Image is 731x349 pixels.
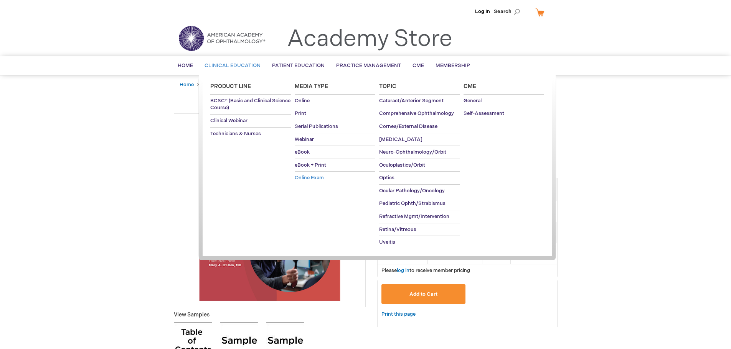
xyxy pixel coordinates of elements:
[295,110,306,116] span: Print
[379,136,422,143] span: [MEDICAL_DATA]
[413,62,424,69] span: CME
[295,136,314,143] span: Webinar
[210,118,248,124] span: Clinical Webinar
[336,62,401,69] span: Practice Management
[295,149,310,155] span: eBook
[381,284,466,304] button: Add to Cart
[379,200,446,206] span: Pediatric Ophth/Strabismus
[295,175,324,181] span: Online Exam
[178,118,361,301] img: Ophthalmic Medical Assisting: An Independent Study Course
[475,8,490,15] a: Log In
[379,162,425,168] span: Oculoplastics/Orbit
[379,110,454,116] span: Comprehensive Ophthalmology
[174,311,366,319] p: View Samples
[464,98,482,104] span: General
[205,62,261,69] span: Clinical Education
[409,291,437,297] span: Add to Cart
[295,123,338,129] span: Serial Publications
[379,213,449,220] span: Refractive Mgmt/Intervention
[210,98,290,111] span: BCSC® (Basic and Clinical Science Course)
[381,310,416,319] a: Print this page
[379,175,394,181] span: Optics
[295,162,326,168] span: eBook + Print
[180,82,194,88] a: Home
[464,110,504,116] span: Self-Assessment
[397,267,409,274] a: log in
[494,4,523,19] span: Search
[379,188,445,194] span: Ocular Pathology/Oncology
[379,239,395,245] span: Uveitis
[295,83,328,90] span: Media Type
[379,226,416,233] span: Retina/Vitreous
[210,83,251,90] span: Product Line
[464,83,476,90] span: Cme
[178,62,193,69] span: Home
[379,123,437,129] span: Cornea/External Disease
[379,98,444,104] span: Cataract/Anterior Segment
[295,98,310,104] span: Online
[381,267,470,274] span: Please to receive member pricing
[210,131,261,137] span: Technicians & Nurses
[379,149,446,155] span: Neuro-Ophthalmology/Orbit
[436,62,470,69] span: Membership
[272,62,325,69] span: Patient Education
[287,25,452,53] a: Academy Store
[379,83,396,90] span: Topic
